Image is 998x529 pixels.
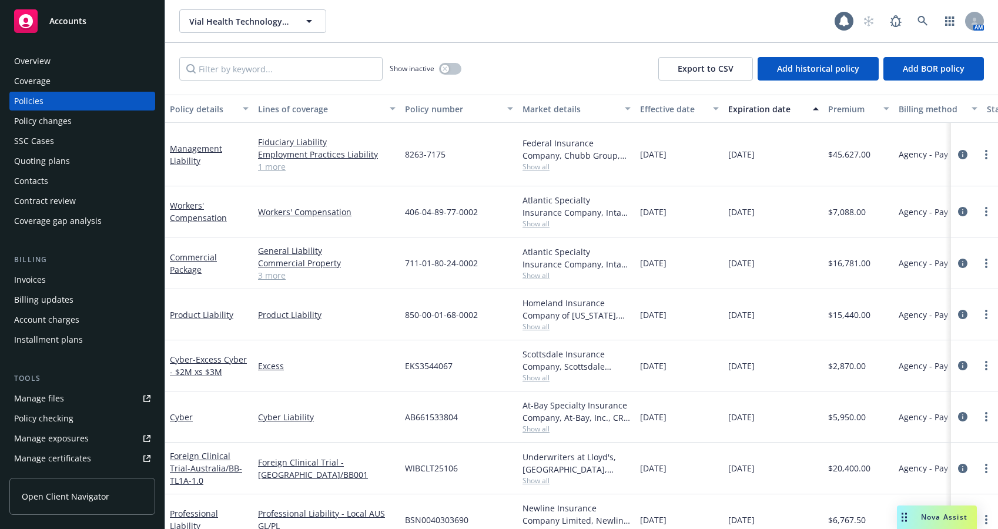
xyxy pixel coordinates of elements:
span: [DATE] [640,462,667,474]
a: Foreign Clinical Trial - [GEOGRAPHIC_DATA]/BB001 [258,456,396,481]
a: Manage certificates [9,449,155,468]
span: $16,781.00 [828,257,870,269]
a: Installment plans [9,330,155,349]
a: Commercial Package [170,252,217,275]
a: more [979,256,993,270]
span: BSN0040303690 [405,514,468,526]
div: Market details [523,103,618,115]
span: Agency - Pay in full [899,411,973,423]
span: Show all [523,322,631,332]
div: Policy changes [14,112,72,130]
a: Policy changes [9,112,155,130]
span: [DATE] [728,462,755,474]
a: Accounts [9,5,155,38]
div: Policies [14,92,43,111]
div: Atlantic Specialty Insurance Company, Intact Insurance [523,246,631,270]
div: Billing [9,254,155,266]
span: AB661533804 [405,411,458,423]
a: circleInformation [956,205,970,219]
a: Excess [258,360,396,372]
div: Policy details [170,103,236,115]
a: Workers' Compensation [258,206,396,218]
button: Billing method [894,95,982,123]
span: 850-00-01-68-0002 [405,309,478,321]
a: circleInformation [956,256,970,270]
a: Workers' Compensation [170,200,227,223]
a: Start snowing [857,9,880,33]
a: Employment Practices Liability [258,148,396,160]
span: [DATE] [728,257,755,269]
button: Add historical policy [758,57,879,81]
span: [DATE] [728,514,755,526]
button: Market details [518,95,635,123]
button: Premium [823,95,894,123]
a: Quoting plans [9,152,155,170]
a: Contacts [9,172,155,190]
div: Policy number [405,103,500,115]
span: [DATE] [640,411,667,423]
a: circleInformation [956,307,970,322]
span: Show all [523,373,631,383]
div: SSC Cases [14,132,54,150]
div: Tools [9,373,155,384]
span: $20,400.00 [828,462,870,474]
div: Manage certificates [14,449,91,468]
span: Show all [523,476,631,486]
span: 8263-7175 [405,148,446,160]
a: Cyber [170,354,247,377]
div: Coverage gap analysis [14,212,102,230]
span: Agency - Pay in full [899,309,973,321]
span: Show all [523,219,631,229]
div: Installment plans [14,330,83,349]
a: Policies [9,92,155,111]
a: 1 more [258,160,396,173]
div: Expiration date [728,103,806,115]
span: $15,440.00 [828,309,870,321]
a: Coverage [9,72,155,91]
span: [DATE] [728,206,755,218]
a: SSC Cases [9,132,155,150]
div: Underwriters at Lloyd's, [GEOGRAPHIC_DATA], [PERSON_NAME] of [GEOGRAPHIC_DATA], Clinical Trials I... [523,451,631,476]
div: Account charges [14,310,79,329]
a: circleInformation [956,148,970,162]
a: more [979,410,993,424]
span: [DATE] [640,148,667,160]
div: Contacts [14,172,48,190]
div: Invoices [14,270,46,289]
a: Manage exposures [9,429,155,448]
div: Quoting plans [14,152,70,170]
input: Filter by keyword... [179,57,383,81]
button: Export to CSV [658,57,753,81]
a: Billing updates [9,290,155,309]
span: Export to CSV [678,63,734,74]
a: Commercial Property [258,257,396,269]
span: - Australia/BB-TL1A-1.0 [170,463,242,486]
a: Contract review [9,192,155,210]
span: Agency - Pay in full [899,206,973,218]
a: 3 more [258,269,396,282]
a: Switch app [938,9,962,33]
span: [DATE] [640,360,667,372]
button: Expiration date [724,95,823,123]
div: Billing updates [14,290,73,309]
div: Federal Insurance Company, Chubb Group, CRC Group [523,137,631,162]
span: - Excess Cyber - $2M xs $3M [170,354,247,377]
div: Overview [14,52,51,71]
span: [DATE] [728,148,755,160]
a: Product Liability [258,309,396,321]
button: Add BOR policy [883,57,984,81]
div: Homeland Insurance Company of [US_STATE], Intact Insurance [523,297,631,322]
span: Agency - Pay in full [899,462,973,474]
span: EKS3544067 [405,360,453,372]
span: $45,627.00 [828,148,870,160]
span: 711-01-80-24-0002 [405,257,478,269]
a: Management Liability [170,143,222,166]
a: Foreign Clinical Trial [170,450,242,486]
span: Agency - Pay in full [899,148,973,160]
span: [DATE] [640,257,667,269]
div: Drag to move [897,505,912,529]
a: Fiduciary Liability [258,136,396,148]
span: [DATE] [728,309,755,321]
a: Cyber [170,411,193,423]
